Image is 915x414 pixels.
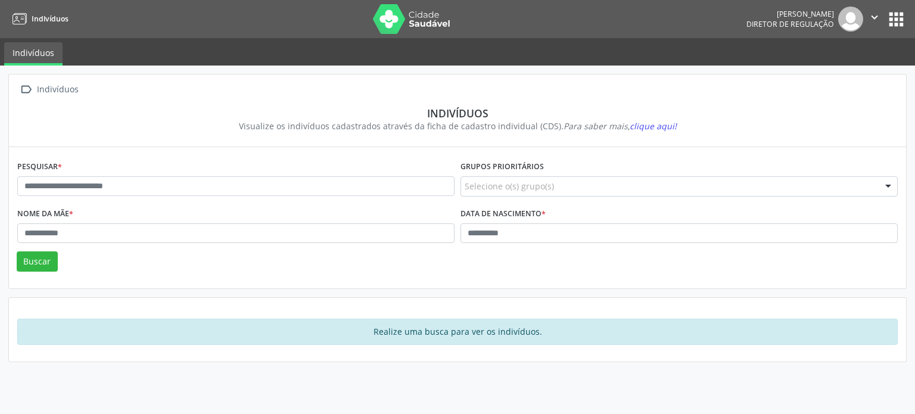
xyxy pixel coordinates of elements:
[564,120,677,132] i: Para saber mais,
[868,11,881,24] i: 
[17,81,35,98] i: 
[746,19,834,29] span: Diretor de regulação
[8,9,69,29] a: Indivíduos
[460,158,544,176] label: Grupos prioritários
[32,14,69,24] span: Indivíduos
[17,319,898,345] div: Realize uma busca para ver os indivíduos.
[838,7,863,32] img: img
[17,251,58,272] button: Buscar
[17,205,73,223] label: Nome da mãe
[465,180,554,192] span: Selecione o(s) grupo(s)
[630,120,677,132] span: clique aqui!
[746,9,834,19] div: [PERSON_NAME]
[886,9,907,30] button: apps
[17,81,80,98] a:  Indivíduos
[4,42,63,66] a: Indivíduos
[460,205,546,223] label: Data de nascimento
[26,107,889,120] div: Indivíduos
[35,81,80,98] div: Indivíduos
[863,7,886,32] button: 
[17,158,62,176] label: Pesquisar
[26,120,889,132] div: Visualize os indivíduos cadastrados através da ficha de cadastro individual (CDS).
